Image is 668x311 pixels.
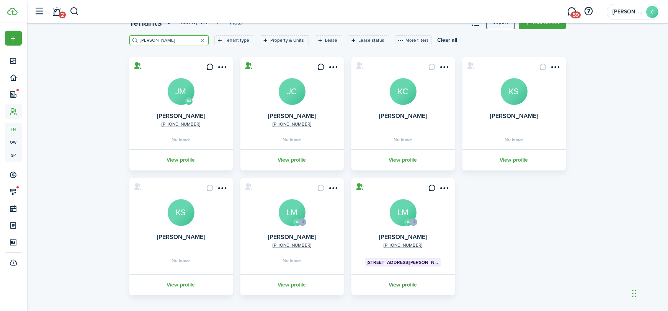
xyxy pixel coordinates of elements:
[612,9,643,15] span: Carrie
[216,184,228,195] button: Open menu
[168,199,194,226] a: KS
[5,31,22,46] button: Open menu
[283,258,301,263] span: No lease
[239,149,345,170] a: View profile
[168,78,194,105] a: JM
[239,274,345,295] a: View profile
[505,137,523,142] span: No lease
[268,232,316,241] a: [PERSON_NAME]
[395,35,432,45] button: More filters
[198,35,208,46] button: Clear search
[271,37,304,44] filter-tag-label: Property & Units
[490,111,538,120] a: [PERSON_NAME]
[384,242,422,249] a: [PHONE_NUMBER]
[260,35,309,45] filter-tag: Open filter
[390,199,416,226] a: LM
[367,259,439,266] span: [STREET_ADDRESS][PERSON_NAME]
[646,6,658,18] avatar-text: C
[185,97,193,105] avatar-text: JM
[157,111,205,120] a: [PERSON_NAME]
[461,149,567,170] a: View profile
[225,37,250,44] filter-tag-label: Tenant type
[283,137,301,142] span: No lease
[632,282,637,305] div: Drag
[315,35,342,45] filter-tag: Open filter
[5,123,22,136] a: tn
[32,4,47,19] button: Open sidebar
[50,2,64,21] a: Notifications
[128,149,234,170] a: View profile
[139,37,206,44] input: Search here...
[162,121,200,128] a: [PHONE_NUMBER]
[268,111,316,120] a: [PERSON_NAME]
[59,11,66,18] span: 2
[5,149,22,162] a: sp
[299,218,306,226] avatar-counter: +2
[410,218,417,226] avatar-counter: +2
[438,35,457,45] button: Clear all
[379,232,427,241] a: [PERSON_NAME]
[565,2,579,21] a: Messaging
[582,5,595,18] button: Open resource center
[350,149,456,170] a: View profile
[438,184,450,195] button: Open menu
[157,232,205,241] a: [PERSON_NAME]
[549,63,561,74] button: Open menu
[214,35,254,45] filter-tag: Open filter
[348,35,389,45] filter-tag: Open filter
[359,37,385,44] filter-tag-label: Lease status
[438,63,450,74] button: Open menu
[5,136,22,149] a: ow
[501,78,528,105] a: KS
[7,8,18,15] img: TenantCloud
[273,242,311,249] a: [PHONE_NUMBER]
[279,199,305,226] a: LM
[630,274,668,311] iframe: Chat Widget
[279,78,305,105] a: JC
[404,218,412,226] avatar-text: DR
[327,63,339,74] button: Open menu
[571,11,581,18] span: 59
[70,5,79,18] button: Search
[390,78,416,105] a: KC
[394,137,412,142] span: No lease
[128,274,234,295] a: View profile
[325,37,338,44] filter-tag-label: Lease
[273,121,311,128] a: [PHONE_NUMBER]
[172,258,190,263] span: No lease
[379,111,427,120] a: [PERSON_NAME]
[293,218,301,226] avatar-text: DR
[216,63,228,74] button: Open menu
[350,274,456,295] a: View profile
[172,137,190,142] span: No lease
[327,184,339,195] button: Open menu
